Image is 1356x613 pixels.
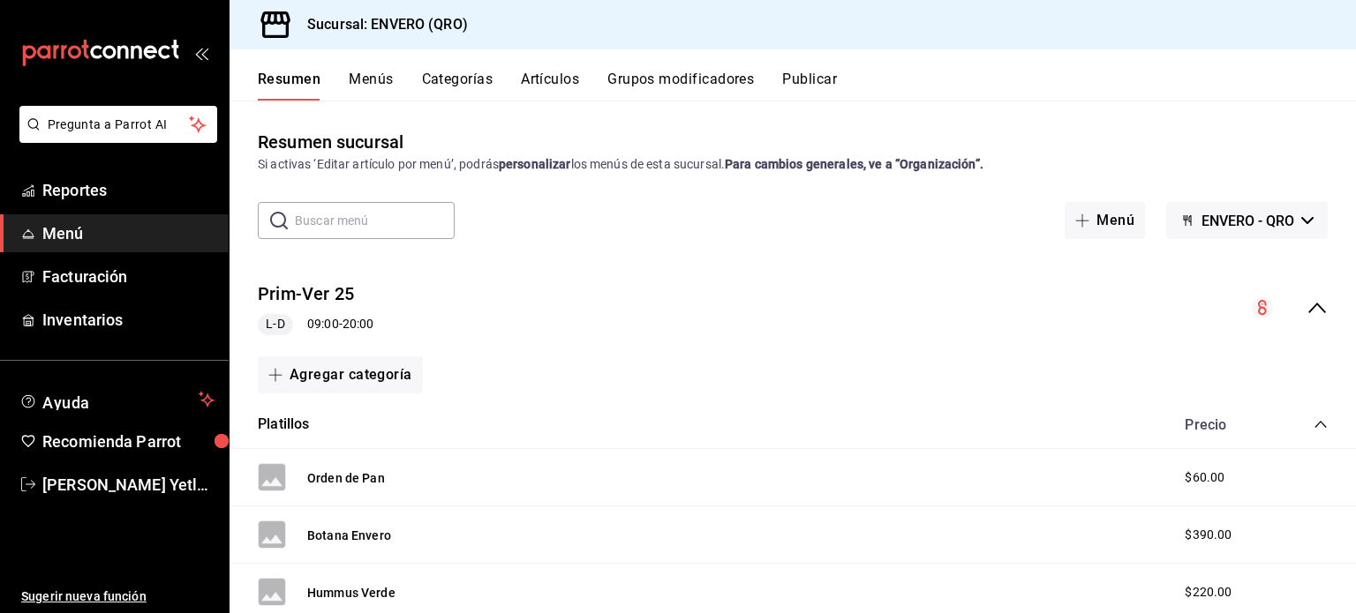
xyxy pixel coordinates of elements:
[1185,468,1224,487] span: $60.00
[521,71,579,101] button: Artículos
[258,155,1328,174] div: Si activas ‘Editar artículo por menú’, podrás los menús de esta sucursal.
[499,157,571,171] strong: personalizar
[782,71,837,101] button: Publicar
[258,356,423,393] button: Agregar categoría
[422,71,493,101] button: Categorías
[307,584,395,602] button: Hummus Verde
[19,106,217,143] button: Pregunta a Parrot AI
[1314,417,1328,431] button: collapse-category-row
[21,587,215,606] span: Sugerir nueva función
[48,116,190,134] span: Pregunta a Parrot AI
[258,129,403,155] div: Resumen sucursal
[258,281,354,307] button: Prim-Ver 25
[42,308,215,332] span: Inventarios
[259,315,291,333] span: L-D
[1185,583,1232,602] span: $220.00
[258,415,310,435] button: Platillos
[307,527,391,544] button: Botana Envero
[307,469,385,487] button: Orden de Pan
[42,389,192,410] span: Ayuda
[349,71,393,101] button: Menús
[258,71,1356,101] div: navigation tabs
[1185,526,1232,544] span: $390.00
[1167,416,1280,433] div: Precio
[194,46,208,60] button: open_drawer_menu
[42,430,215,453] span: Recomienda Parrot
[1202,213,1294,229] span: ENVERO - QRO
[42,221,215,245] span: Menú
[1065,202,1145,239] button: Menú
[42,473,215,497] span: [PERSON_NAME] Yetlonezi [PERSON_NAME]
[230,267,1356,349] div: collapse-menu-row
[258,71,320,101] button: Resumen
[607,71,754,101] button: Grupos modificadores
[258,314,373,335] div: 09:00 - 20:00
[295,203,455,238] input: Buscar menú
[42,178,215,202] span: Reportes
[293,14,468,35] h3: Sucursal: ENVERO (QRO)
[725,157,983,171] strong: Para cambios generales, ve a “Organización”.
[12,128,217,146] a: Pregunta a Parrot AI
[42,265,215,288] span: Facturación
[1166,202,1328,239] button: ENVERO - QRO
